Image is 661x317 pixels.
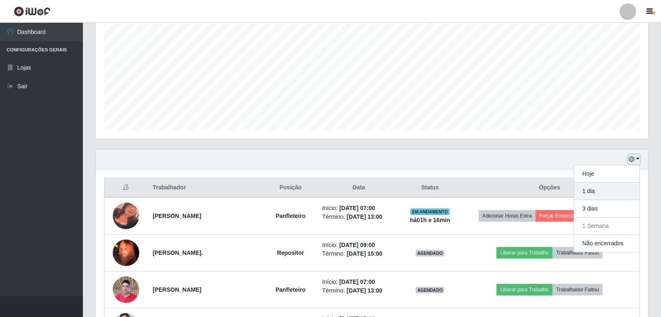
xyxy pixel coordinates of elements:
li: Término: [322,213,395,221]
button: Liberar para Trabalho [496,284,552,295]
button: 3 dias [574,200,639,218]
button: Trabalhador Faltou [552,247,603,259]
strong: há 01 h e 16 min [410,217,450,223]
time: [DATE] 13:00 [347,287,383,294]
strong: Repositor [277,249,304,256]
button: Trabalhador Faltou [552,284,603,295]
li: Início: [322,204,395,213]
img: CoreUI Logo [14,6,51,17]
button: 1 Semana [574,218,639,235]
time: [DATE] 13:00 [347,213,383,220]
strong: [PERSON_NAME] [153,286,201,293]
th: Posição [264,178,317,198]
span: AGENDADO [416,250,445,257]
span: AGENDADO [416,287,445,293]
strong: Panfleteiro [276,286,305,293]
strong: [PERSON_NAME] [153,213,201,219]
span: EM ANDAMENTO [410,208,450,215]
time: [DATE] 07:00 [339,205,375,211]
th: Status [400,178,460,198]
time: [DATE] 07:00 [339,278,375,285]
time: [DATE] 09:00 [339,242,375,248]
li: Início: [322,278,395,286]
th: Data [317,178,400,198]
th: Trabalhador [148,178,264,198]
button: Liberar para Trabalho [496,247,552,259]
button: Não encerrados [574,235,639,252]
time: [DATE] 15:00 [347,250,383,257]
img: 1757358194836.jpeg [113,272,139,307]
li: Término: [322,286,395,295]
strong: [PERSON_NAME]. [153,249,203,256]
button: Hoje [574,165,639,183]
li: Início: [322,241,395,249]
button: Adicionar Horas Extra [479,210,535,222]
th: Opções [460,178,640,198]
strong: Panfleteiro [276,213,305,219]
img: 1757527899445.jpeg [113,229,139,276]
li: Término: [322,249,395,258]
img: 1757611539087.jpeg [113,192,139,240]
button: 1 dia [574,183,639,200]
button: Forçar Encerramento [535,210,591,222]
